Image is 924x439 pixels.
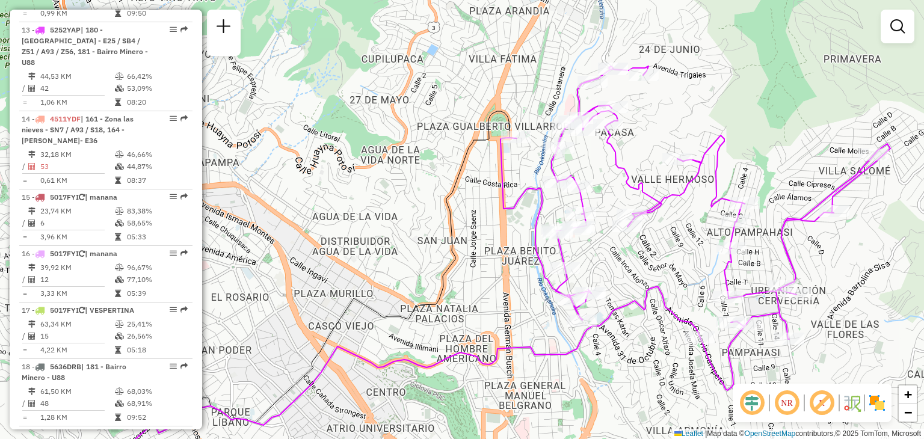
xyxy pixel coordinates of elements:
em: Opções [170,306,177,313]
td: 26,56% [126,330,187,342]
td: 61,50 KM [40,385,114,398]
td: / [22,161,28,173]
span: 16 - [22,249,117,258]
i: Distância Total [28,207,35,215]
i: Total de Atividades [28,219,35,227]
i: % de utilização da cubagem [115,333,124,340]
img: Exibir/Ocultar setores [867,393,887,413]
td: 32,18 KM [40,149,114,161]
em: Opções [170,26,177,33]
span: | [705,429,707,438]
span: 18 - [22,362,126,382]
td: 83,38% [126,205,187,217]
i: Distância Total [28,264,35,271]
span: 13 - [22,25,148,67]
i: Total de Atividades [28,85,35,92]
td: / [22,274,28,286]
em: Opções [170,363,177,370]
td: 12 [40,274,114,286]
td: 48 [40,398,114,410]
td: / [22,398,28,410]
i: Total de Atividades [28,276,35,283]
td: 1,06 KM [40,96,114,108]
i: % de utilização do peso [115,321,124,328]
i: % de utilização do peso [115,207,124,215]
td: 77,10% [126,274,187,286]
td: 05:33 [126,231,187,243]
span: | manana [85,249,117,258]
td: 63,34 KM [40,318,114,330]
i: Tempo total em rota [115,233,121,241]
span: 5636DRB [50,362,81,371]
span: | 161 - Zona las nieves - SN7 / A93 / S18, 164 - [PERSON_NAME]- E36 [22,114,134,145]
td: = [22,411,28,423]
a: Zoom in [899,385,917,404]
td: 3,96 KM [40,231,114,243]
td: = [22,344,28,356]
i: Tempo total em rota [115,177,121,184]
i: Total de Atividades [28,400,35,407]
i: % de utilização da cubagem [115,163,124,170]
i: Tempo total em rota [115,290,121,297]
td: 25,41% [126,318,187,330]
span: 5252YAP [50,25,81,34]
em: Rota exportada [180,250,188,257]
a: Zoom out [899,404,917,422]
td: 23,74 KM [40,205,114,217]
i: % de utilização do peso [115,151,124,158]
a: Leaflet [674,429,703,438]
i: Distância Total [28,388,35,395]
td: 96,67% [126,262,187,274]
a: Nova sessão e pesquisa [212,14,236,41]
td: 68,91% [126,398,187,410]
td: 53 [40,161,114,173]
td: 44,53 KM [40,70,114,82]
i: Distância Total [28,321,35,328]
i: Veículo já utilizado nesta sessão [79,194,85,201]
span: | 180 - [GEOGRAPHIC_DATA] - E25 / SB4 / Z51 / A93 / Z56, 181 - Bairro Minero - U88 [22,25,148,67]
a: OpenStreetMap [745,429,796,438]
div: Map data © contributors,© 2025 TomTom, Microsoft [671,429,924,439]
em: Rota exportada [180,363,188,370]
td: 44,87% [126,161,187,173]
span: Ocultar deslocamento [738,388,766,417]
em: Opções [170,250,177,257]
i: % de utilização do peso [115,264,124,271]
i: Distância Total [28,151,35,158]
td: 0,99 KM [40,7,114,19]
i: Distância Total [28,73,35,80]
span: 4511YDF [50,114,81,123]
i: Tempo total em rota [115,414,121,421]
i: Veículo já utilizado nesta sessão [79,250,85,257]
em: Rota exportada [180,306,188,313]
td: 0,61 KM [40,174,114,186]
em: Opções [170,193,177,200]
td: = [22,231,28,243]
td: 53,09% [126,82,187,94]
i: Total de Atividades [28,333,35,340]
td: 46,66% [126,149,187,161]
em: Rota exportada [180,193,188,200]
td: 6 [40,217,114,229]
td: = [22,174,28,186]
i: % de utilização da cubagem [115,276,124,283]
span: Ocultar NR [772,388,801,417]
em: Rota exportada [180,26,188,33]
i: % de utilização da cubagem [115,219,124,227]
span: | manana [85,192,117,201]
td: 08:20 [126,96,187,108]
td: 66,42% [126,70,187,82]
img: Fluxo de ruas [842,393,861,413]
span: 5017FYI [50,305,79,315]
td: = [22,287,28,299]
span: 17 - [22,305,134,315]
td: / [22,330,28,342]
i: % de utilização da cubagem [115,400,124,407]
span: | VESPERTINA [85,305,134,315]
td: 15 [40,330,114,342]
span: 14 - [22,114,134,145]
td: = [22,96,28,108]
i: % de utilização do peso [115,388,124,395]
i: Tempo total em rota [115,99,121,106]
i: % de utilização da cubagem [115,85,124,92]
